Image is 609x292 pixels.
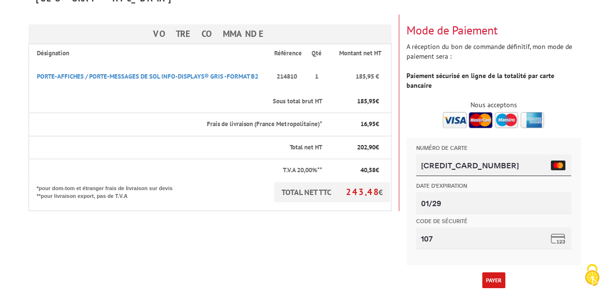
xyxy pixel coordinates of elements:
span: 40,58 [360,166,375,174]
img: accepted.png [443,112,544,128]
strong: Paiement sécurisé en ligne de la totalité par carte bancaire [406,71,554,90]
p: € [330,97,378,106]
h3: Mode de Paiement [406,24,581,37]
img: Cookies (fenêtre modale) [580,263,604,287]
span: 16,95 [360,120,375,128]
p: € [330,120,378,129]
span: 185,95 [357,97,375,105]
p: *pour dom-tom et étranger frais de livraison sur devis **pour livraison export, pas de T.V.A [37,182,182,200]
span: 243,48 [346,186,378,197]
p: 1 [311,72,322,81]
label: Code de sécurité [10,81,165,88]
div: Nous acceptons [406,100,581,110]
button: Cookies (fenêtre modale) [575,259,609,292]
label: Date d'expiration [10,46,165,52]
p: T.V.A 20,00%** [37,166,322,175]
p: € [330,166,378,175]
input: 1234 1234 1234 1234 [10,16,165,38]
p: Référence [274,49,302,58]
h3: Votre Commande [29,24,391,44]
input: CVC [10,90,165,112]
p: Montant net HT [330,49,390,58]
p: Qté [311,49,322,58]
button: Payer [482,272,505,288]
th: Total net HT [29,136,323,159]
p: 185,95 € [330,72,378,81]
span: 202,90 [357,143,375,151]
p: TOTAL NET TTC € [274,182,390,202]
a: PORTE-AFFICHES / PORTE-MESSAGES DE SOL INFO-DISPLAYS® GRIS -FORMAT B2 [37,72,258,81]
th: Frais de livraison (France Metropolitaine)* [29,113,323,136]
input: MM / AA [10,54,165,76]
p: 214810 [274,67,302,86]
p: € [330,143,378,152]
label: Numéro de carte [10,8,165,15]
p: Désignation [37,49,265,58]
th: Sous total brut HT [29,90,323,113]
